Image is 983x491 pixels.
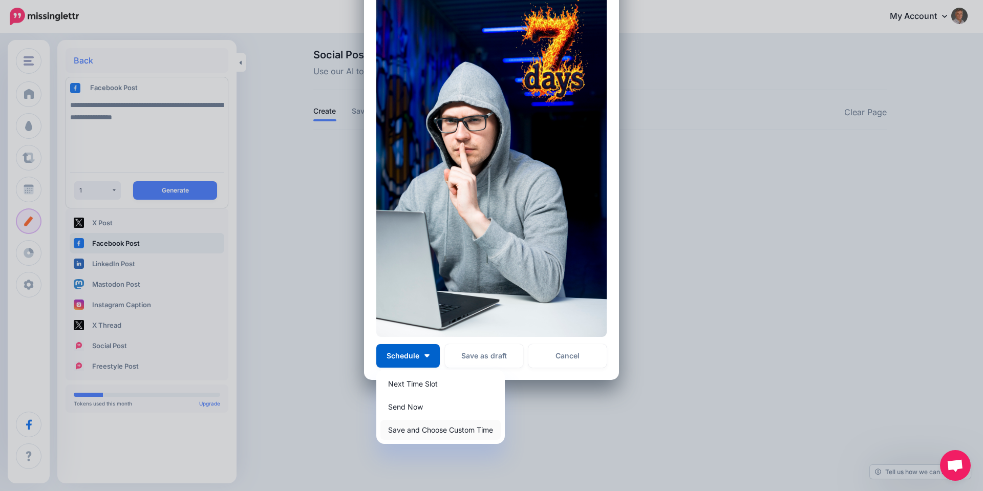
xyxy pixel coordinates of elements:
a: Cancel [528,344,607,368]
a: Next Time Slot [380,374,501,394]
a: Send Now [380,397,501,417]
button: Schedule [376,344,440,368]
div: Schedule [376,370,505,444]
a: Save and Choose Custom Time [380,420,501,440]
span: Schedule [387,352,419,359]
button: Save as draft [445,344,523,368]
img: arrow-down-white.png [424,354,430,357]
